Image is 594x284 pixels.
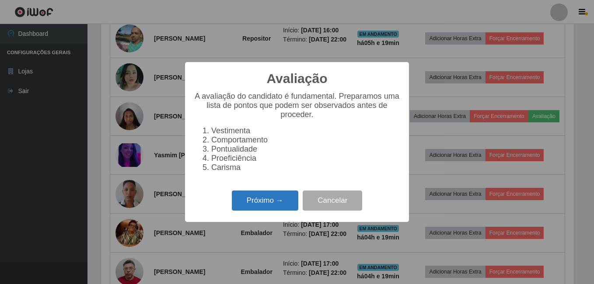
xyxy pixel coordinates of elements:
[211,154,400,163] li: Proeficiência
[194,92,400,119] p: A avaliação do candidato é fundamental. Preparamos uma lista de pontos que podem ser observados a...
[211,163,400,172] li: Carisma
[232,190,298,211] button: Próximo →
[211,126,400,135] li: Vestimenta
[303,190,362,211] button: Cancelar
[211,145,400,154] li: Pontualidade
[211,135,400,145] li: Comportamento
[267,71,328,87] h2: Avaliação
